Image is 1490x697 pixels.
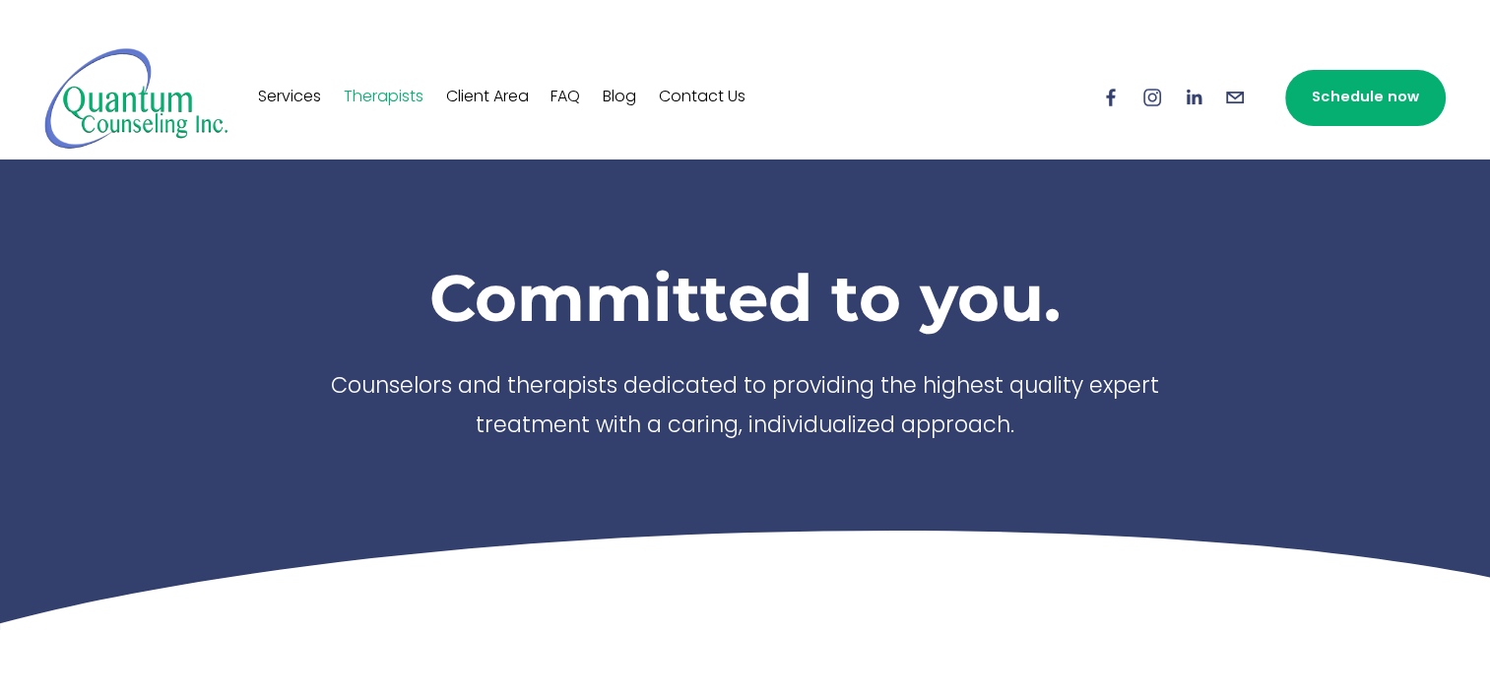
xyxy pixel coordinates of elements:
[603,82,636,113] a: Blog
[659,82,745,113] a: Contact Us
[446,82,529,113] a: Client Area
[1100,87,1122,108] a: Facebook
[344,82,423,113] a: Therapists
[1224,87,1246,108] a: info@quantumcounselinginc.com
[44,46,228,150] img: Quantum Counseling Inc. | Change starts here.
[302,258,1189,337] h1: Committed to you.
[258,82,321,113] a: Services
[1141,87,1163,108] a: Instagram
[551,82,580,113] a: FAQ
[302,368,1189,448] p: Counselors and therapists dedicated to providing the highest quality expert treatment with a cari...
[1285,70,1445,126] a: Schedule now
[1183,87,1204,108] a: LinkedIn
